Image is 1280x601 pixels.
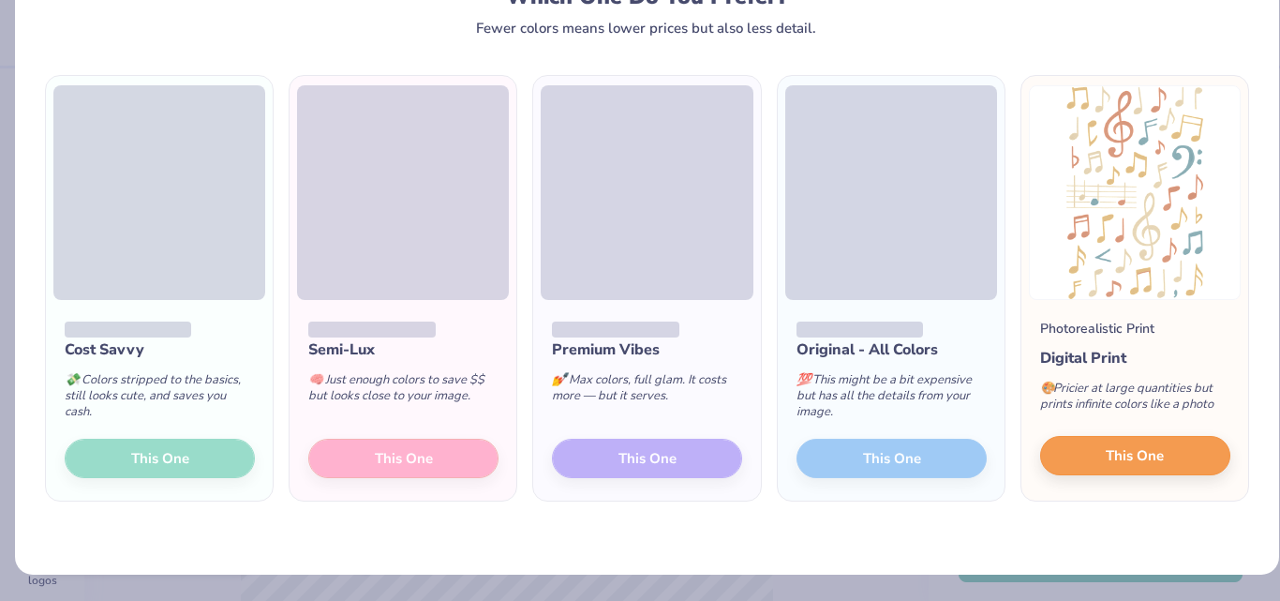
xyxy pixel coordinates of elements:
div: This might be a bit expensive but has all the details from your image. [796,361,987,439]
span: This One [1106,445,1164,467]
div: Colors stripped to the basics, still looks cute, and saves you cash. [65,361,255,439]
div: Digital Print [1040,347,1230,369]
img: Photorealistic preview [1029,85,1241,300]
div: Just enough colors to save $$ but looks close to your image. [308,361,499,423]
span: 💸 [65,371,80,388]
span: 🎨 [1040,380,1055,397]
div: Original - All Colors [796,338,987,361]
button: This One [1040,436,1230,475]
div: Pricier at large quantities but prints infinite colors like a photo [1040,369,1230,431]
div: Fewer colors means lower prices but also less detail. [476,21,816,36]
div: Max colors, full glam. It costs more — but it serves. [552,361,742,423]
span: 💯 [796,371,811,388]
div: Premium Vibes [552,338,742,361]
div: Cost Savvy [65,338,255,361]
div: Semi-Lux [308,338,499,361]
div: Photorealistic Print [1040,319,1154,338]
span: 🧠 [308,371,323,388]
span: 💅 [552,371,567,388]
